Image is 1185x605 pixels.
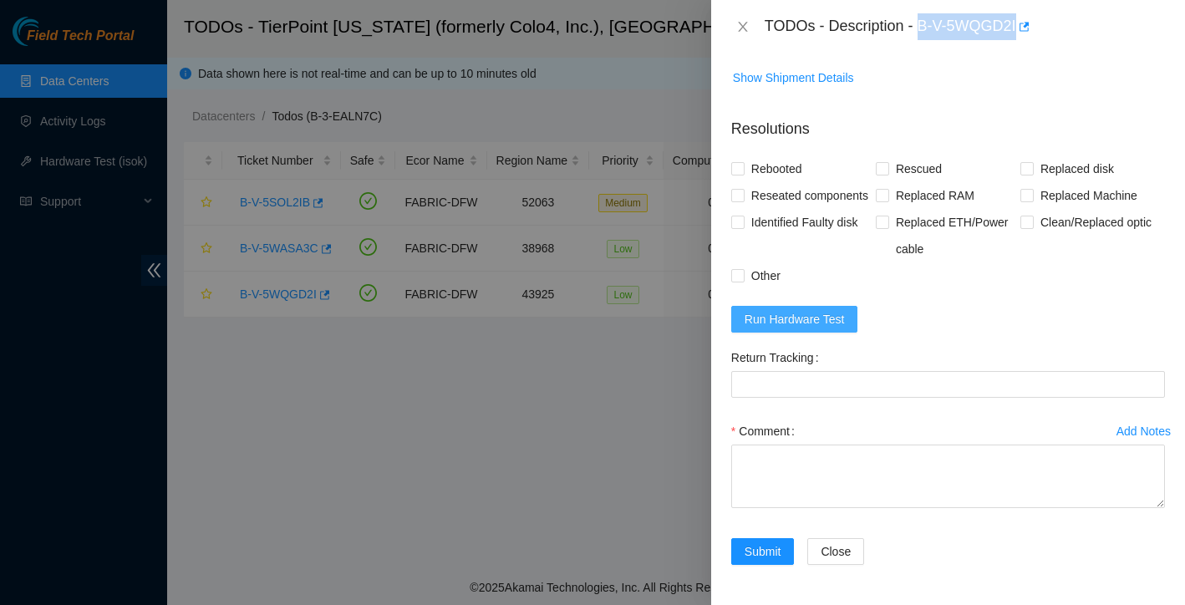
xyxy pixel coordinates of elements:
[1034,182,1144,209] span: Replaced Machine
[1034,209,1158,236] span: Clean/Replaced optic
[745,542,781,561] span: Submit
[1116,425,1171,437] div: Add Notes
[731,418,801,445] label: Comment
[731,306,858,333] button: Run Hardware Test
[1116,418,1172,445] button: Add Notes
[731,104,1165,140] p: Resolutions
[889,182,981,209] span: Replaced RAM
[731,344,826,371] label: Return Tracking
[807,538,864,565] button: Close
[745,310,845,328] span: Run Hardware Test
[821,542,851,561] span: Close
[745,182,875,209] span: Reseated components
[731,538,795,565] button: Submit
[736,20,750,33] span: close
[889,155,949,182] span: Rescued
[765,13,1165,40] div: TODOs - Description - B-V-5WQGD2I
[731,371,1165,398] input: Return Tracking
[745,262,787,289] span: Other
[745,155,809,182] span: Rebooted
[731,445,1165,508] textarea: Comment
[733,69,854,87] span: Show Shipment Details
[1034,155,1121,182] span: Replaced disk
[731,19,755,35] button: Close
[745,209,865,236] span: Identified Faulty disk
[889,209,1020,262] span: Replaced ETH/Power cable
[732,64,855,91] button: Show Shipment Details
